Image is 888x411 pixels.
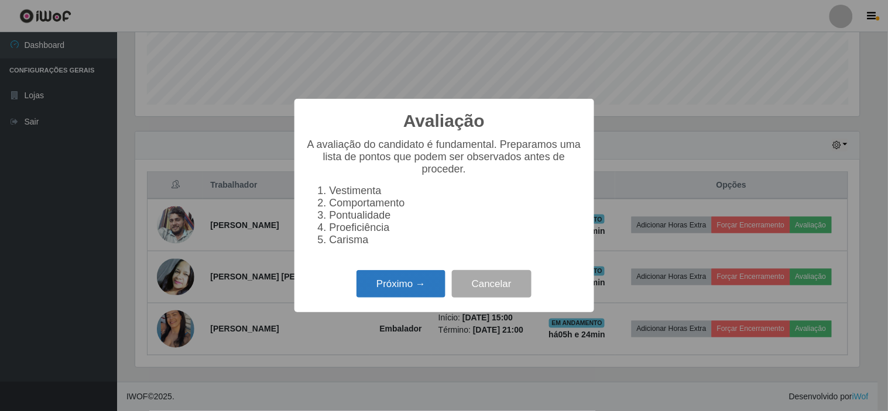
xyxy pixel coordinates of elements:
[452,270,532,298] button: Cancelar
[306,139,582,175] p: A avaliação do candidato é fundamental. Preparamos uma lista de pontos que podem ser observados a...
[403,110,485,132] h2: Avaliação
[330,185,582,197] li: Vestimenta
[330,209,582,222] li: Pontualidade
[330,197,582,209] li: Comportamento
[330,222,582,234] li: Proeficiência
[356,270,445,298] button: Próximo →
[330,234,582,246] li: Carisma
